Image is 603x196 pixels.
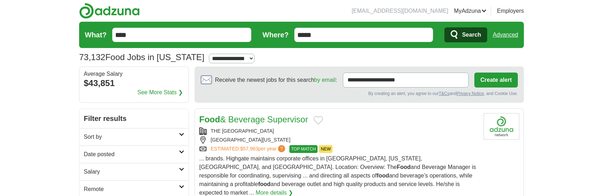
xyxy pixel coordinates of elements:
strong: food [258,181,270,187]
a: See More Stats ❯ [138,88,183,97]
span: Receive the newest jobs for this search : [215,76,337,84]
a: Sort by [79,128,189,145]
h2: Salary [84,168,179,176]
a: Salary [79,163,189,180]
h2: Remote [84,185,179,194]
img: Adzuna logo [79,3,140,19]
label: Where? [263,30,289,40]
span: 73,132 [79,51,105,64]
a: ESTIMATED:$57,963per year? [211,145,287,153]
img: Company logo [484,113,519,140]
strong: Food [397,164,411,170]
a: by email [314,77,336,83]
span: NEW [319,145,333,153]
a: MyAdzuna [454,7,487,15]
span: $57,963 [240,146,258,152]
button: Create alert [474,73,518,88]
strong: Food [199,115,220,124]
span: ? [278,145,285,152]
div: $43,851 [84,77,184,90]
span: ... brands. Highgate maintains corporate offices in [GEOGRAPHIC_DATA], [US_STATE], [GEOGRAPHIC_DA... [199,155,476,196]
h1: Food Jobs in [US_STATE] [79,52,204,62]
div: By creating an alert, you agree to our and , and Cookie Use. [201,90,518,97]
h2: Filter results [79,109,189,128]
h2: Sort by [84,133,179,141]
label: What? [85,30,107,40]
a: Advanced [493,28,518,42]
li: [EMAIL_ADDRESS][DOMAIN_NAME] [352,7,448,15]
a: Food& Beverage Supervisor [199,115,308,124]
a: Date posted [79,145,189,163]
button: Search [444,27,487,42]
h2: Date posted [84,150,179,159]
span: TOP MATCH [289,145,318,153]
div: THE [GEOGRAPHIC_DATA] [199,127,478,135]
a: Employers [497,7,524,15]
div: Average Salary [84,71,184,77]
a: T&Cs [439,91,449,96]
a: Privacy Notice [457,91,484,96]
div: [GEOGRAPHIC_DATA][US_STATE] [199,136,478,144]
strong: food [377,173,389,179]
span: Search [462,28,481,42]
button: Add to favorite jobs [314,116,323,125]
